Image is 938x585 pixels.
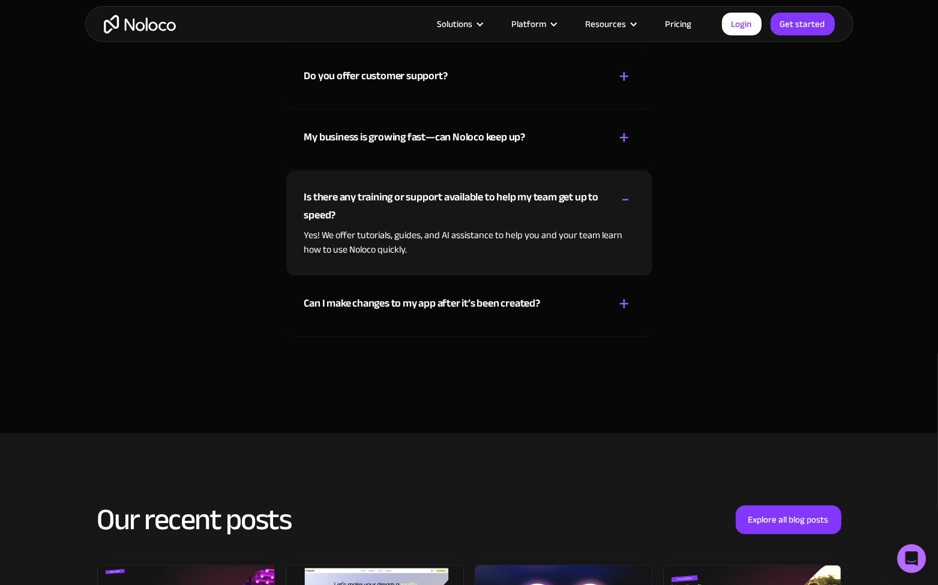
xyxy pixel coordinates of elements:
div: + [619,66,630,87]
div: Platform [497,16,571,32]
div: - [621,188,630,209]
div: Resources [586,16,627,32]
div: Platform [512,16,547,32]
div: Solutions [422,16,497,32]
a: Pricing [651,16,707,32]
div: Can I make changes to my app after it’s been created? [304,295,540,313]
div: + [619,127,630,148]
div: + [619,293,630,314]
a: Login [722,13,762,35]
div: Resources [571,16,651,32]
a: home [104,15,176,34]
p: Yes! We offer tutorials, guides, and AI assistance to help you and your team learn how to use Nol... [304,228,634,257]
div: Open Intercom Messenger [897,544,926,573]
a: Explore all blog posts [736,505,841,534]
div: Do you offer customer support? [304,67,448,85]
div: Solutions [437,16,473,32]
h2: Our recent posts [97,505,292,535]
div: Is there any training or support available to help my team get up to speed? [304,188,603,224]
div: My business is growing fast—can Noloco keep up? [304,128,526,146]
a: Get started [771,13,835,35]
